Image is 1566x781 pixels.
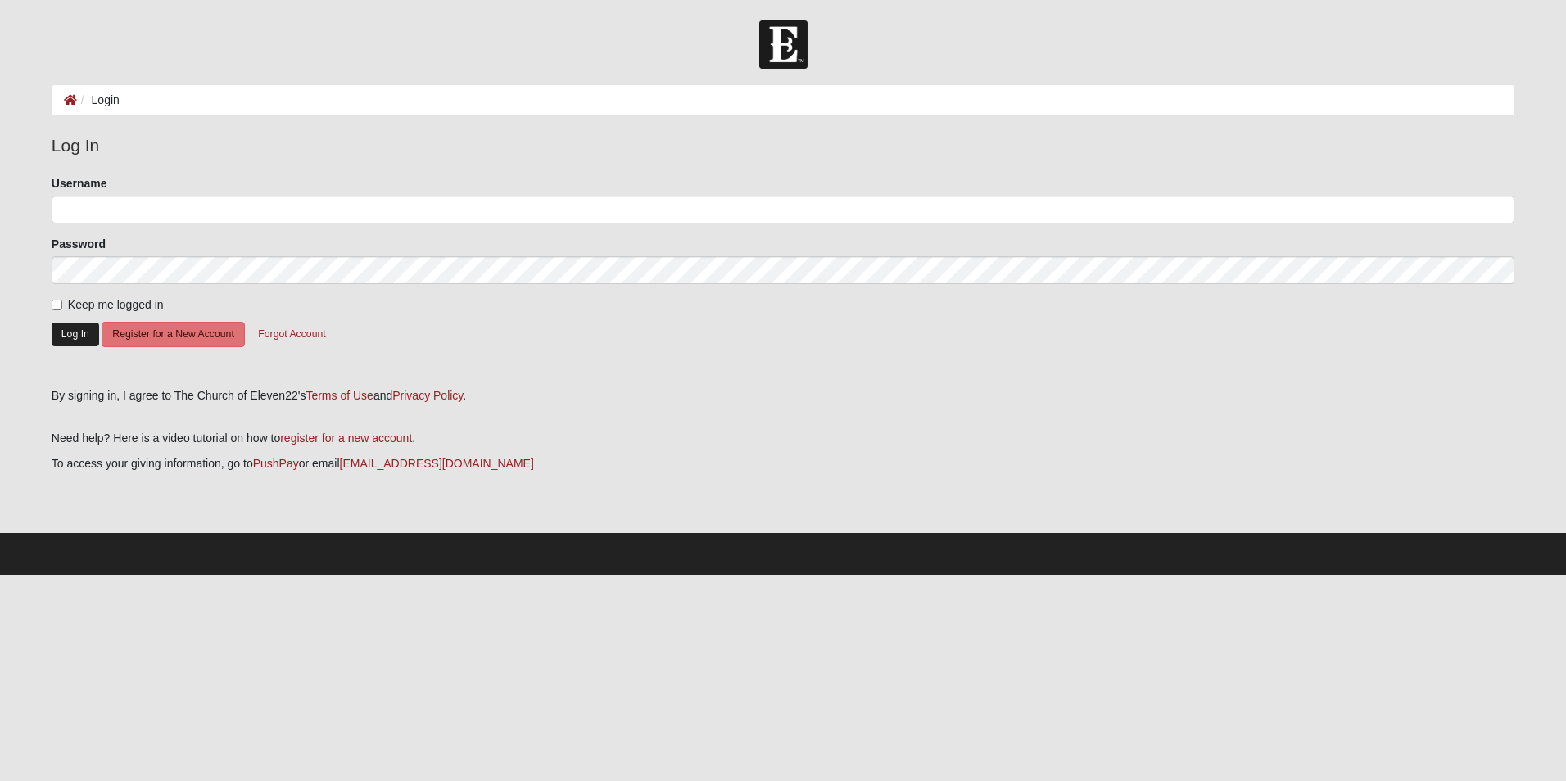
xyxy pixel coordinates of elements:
span: Keep me logged in [68,298,164,311]
li: Login [77,92,120,109]
button: Register for a New Account [102,322,244,347]
a: PushPay [253,457,299,470]
label: Username [52,175,107,192]
p: To access your giving information, go to or email [52,455,1514,472]
img: Church of Eleven22 Logo [759,20,808,69]
a: Terms of Use [306,389,373,402]
legend: Log In [52,133,1514,159]
button: Log In [52,323,99,346]
p: Need help? Here is a video tutorial on how to . [52,430,1514,447]
div: By signing in, I agree to The Church of Eleven22's and . [52,387,1514,404]
a: [EMAIL_ADDRESS][DOMAIN_NAME] [340,457,534,470]
input: Keep me logged in [52,300,62,310]
a: Privacy Policy [392,389,463,402]
button: Forgot Account [247,322,336,347]
label: Password [52,236,106,252]
a: register for a new account [280,431,412,445]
